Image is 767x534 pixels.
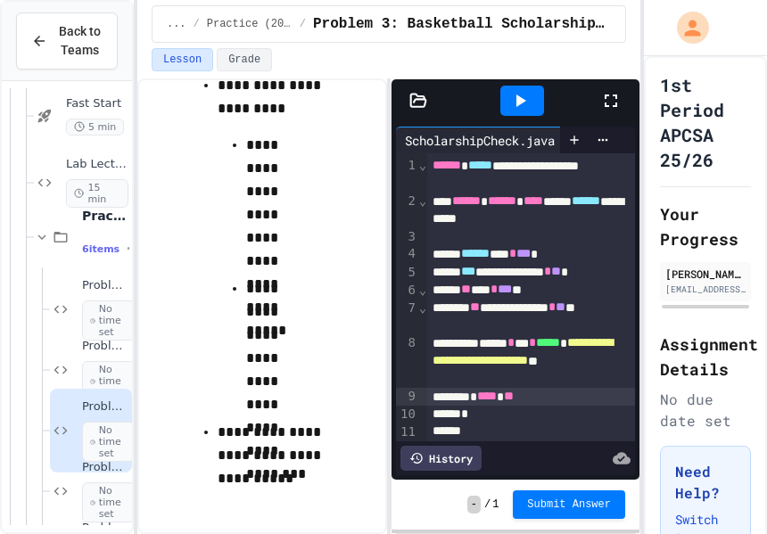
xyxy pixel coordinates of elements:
[660,332,751,382] h2: Assignment Details
[396,131,564,150] div: ScholarshipCheck.java
[396,228,418,246] div: 3
[16,12,118,70] button: Back to Teams
[396,440,418,458] div: 12
[396,127,586,153] div: ScholarshipCheck.java
[396,406,418,423] div: 10
[527,497,611,512] span: Submit Answer
[396,423,418,441] div: 11
[660,389,751,431] div: No due date set
[660,201,751,251] h2: Your Progress
[127,242,130,256] span: •
[513,490,625,519] button: Submit Answer
[396,157,418,193] div: 1
[82,482,135,523] span: No time set
[675,461,736,504] h3: Need Help?
[82,399,128,415] span: Problem 3: Basketball Scholarship Evaluation
[82,300,135,341] span: No time set
[492,497,499,512] span: 1
[418,193,427,208] span: Fold line
[58,22,103,60] span: Back to Teams
[660,72,751,172] h1: 1st Period APCSA 25/26
[418,283,427,297] span: Fold line
[396,193,418,228] div: 2
[658,7,713,48] div: My Account
[396,388,418,406] div: 9
[400,446,482,471] div: History
[167,17,186,31] span: ...
[467,496,481,513] span: -
[300,17,306,31] span: /
[66,119,124,136] span: 5 min
[313,13,611,35] span: Problem 3: Basketball Scholarship Evaluation
[66,179,128,208] span: 15 min
[82,208,128,224] span: Practice (20 mins)
[418,158,427,172] span: Fold line
[82,422,135,463] span: No time set
[484,497,491,512] span: /
[66,96,128,111] span: Fast Start
[194,17,200,31] span: /
[665,283,746,296] div: [EMAIL_ADDRESS][DOMAIN_NAME]
[82,361,135,402] span: No time set
[396,264,418,282] div: 5
[82,460,128,475] span: Problem 4: Race Pace Calculator
[82,339,128,354] span: Problem 2: Track Meet Awards System
[152,48,213,71] button: Lesson
[217,48,272,71] button: Grade
[665,266,746,282] div: [PERSON_NAME]
[396,245,418,263] div: 4
[82,278,128,293] span: Problem 1: Basic Swimming Qualification
[418,300,427,315] span: Fold line
[396,300,418,335] div: 7
[396,282,418,300] div: 6
[66,157,128,172] span: Lab Lecture
[82,243,120,255] span: 6 items
[396,334,418,388] div: 8
[207,17,293,31] span: Practice (20 mins)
